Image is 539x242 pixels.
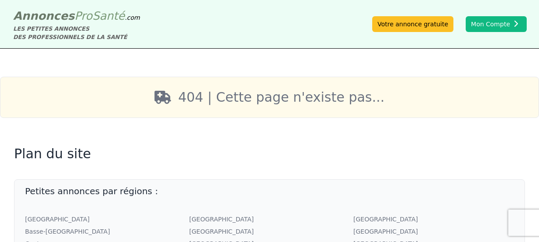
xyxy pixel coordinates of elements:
a: [GEOGRAPHIC_DATA] [25,216,90,223]
span: Pro [75,9,93,22]
div: LES PETITES ANNONCES DES PROFESSIONNELS DE LA SANTÉ [13,25,140,41]
span: .com [125,14,140,21]
h1: Plan du site [14,146,525,162]
a: Basse-[GEOGRAPHIC_DATA] [25,228,110,235]
span: Santé [92,9,125,22]
a: [GEOGRAPHIC_DATA] [353,216,418,223]
a: [GEOGRAPHIC_DATA] [353,228,418,235]
a: AnnoncesProSanté.com [13,9,140,22]
span: Annonces [13,9,75,22]
h2: Petites annonces par régions : [25,185,514,197]
a: Votre annonce gratuite [372,16,453,32]
div: 404 | Cette page n'existe pas... [175,86,388,109]
a: [GEOGRAPHIC_DATA] [189,216,254,223]
button: Mon Compte [466,16,527,32]
a: [GEOGRAPHIC_DATA] [189,228,254,235]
